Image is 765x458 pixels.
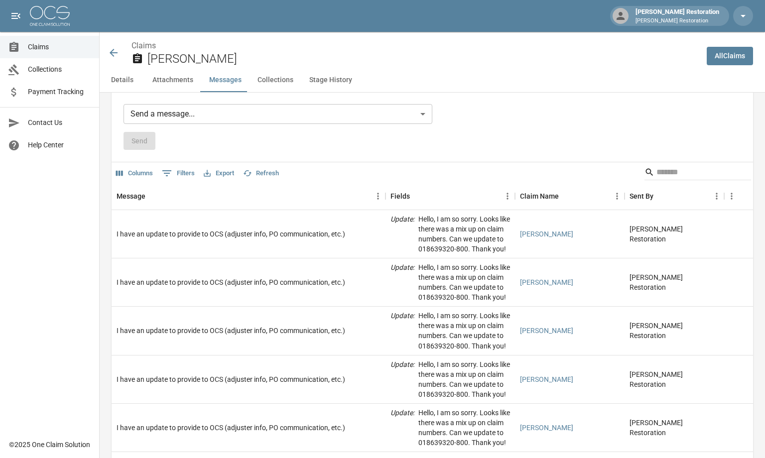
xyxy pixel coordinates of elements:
[630,272,719,292] div: Bingham Restoration
[6,6,26,26] button: open drawer
[28,42,91,52] span: Claims
[117,229,345,239] div: I have an update to provide to OCS (adjuster info, PO communication, etc.)
[100,68,765,92] div: anchor tabs
[114,166,155,181] button: Select columns
[201,68,250,92] button: Messages
[201,166,237,181] button: Export
[520,326,573,336] a: [PERSON_NAME]
[117,182,145,210] div: Message
[418,262,510,302] p: Hello, I am so sorry. Looks like there was a mix up on claim numbers. Can we update to 018639320-...
[520,277,573,287] a: [PERSON_NAME]
[385,182,515,210] div: Fields
[630,182,653,210] div: Sent By
[418,408,510,448] p: Hello, I am so sorry. Looks like there was a mix up on claim numbers. Can we update to 018639320-...
[9,440,90,450] div: © 2025 One Claim Solution
[520,229,573,239] a: [PERSON_NAME]
[131,41,156,50] a: Claims
[559,189,573,203] button: Sort
[418,311,510,350] p: Hello, I am so sorry. Looks like there was a mix up on claim numbers. Can we update to 018639320-...
[709,189,724,204] button: Menu
[653,189,667,203] button: Sort
[371,189,385,204] button: Menu
[145,189,159,203] button: Sort
[520,182,559,210] div: Claim Name
[644,164,751,182] div: Search
[632,7,723,25] div: [PERSON_NAME] Restoration
[418,359,510,399] p: Hello, I am so sorry. Looks like there was a mix up on claim numbers. Can we update to 018639320-...
[117,277,345,287] div: I have an update to provide to OCS (adjuster info, PO communication, etc.)
[625,182,724,210] div: Sent By
[159,165,197,181] button: Show filters
[144,68,201,92] button: Attachments
[630,321,719,341] div: Bingham Restoration
[410,189,424,203] button: Sort
[610,189,625,204] button: Menu
[117,423,345,433] div: I have an update to provide to OCS (adjuster info, PO communication, etc.)
[250,68,301,92] button: Collections
[390,214,414,254] p: Update :
[390,182,410,210] div: Fields
[241,166,281,181] button: Refresh
[28,140,91,150] span: Help Center
[390,408,414,448] p: Update :
[630,418,719,438] div: Bingham Restoration
[707,47,753,65] a: AllClaims
[724,189,739,204] button: Menu
[390,262,414,302] p: Update :
[117,326,345,336] div: I have an update to provide to OCS (adjuster info, PO communication, etc.)
[515,182,625,210] div: Claim Name
[301,68,360,92] button: Stage History
[112,182,385,210] div: Message
[28,117,91,128] span: Contact Us
[131,40,699,52] nav: breadcrumb
[630,369,719,389] div: Bingham Restoration
[117,374,345,384] div: I have an update to provide to OCS (adjuster info, PO communication, etc.)
[124,104,432,124] div: Send a message...
[28,87,91,97] span: Payment Tracking
[147,52,699,66] h2: [PERSON_NAME]
[100,68,144,92] button: Details
[520,374,573,384] a: [PERSON_NAME]
[390,311,414,350] p: Update :
[630,224,719,244] div: Bingham Restoration
[28,64,91,75] span: Collections
[390,359,414,399] p: Update :
[636,17,719,25] p: [PERSON_NAME] Restoration
[520,423,573,433] a: [PERSON_NAME]
[30,6,70,26] img: ocs-logo-white-transparent.png
[500,189,515,204] button: Menu
[418,214,510,254] p: Hello, I am so sorry. Looks like there was a mix up on claim numbers. Can we update to 018639320-...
